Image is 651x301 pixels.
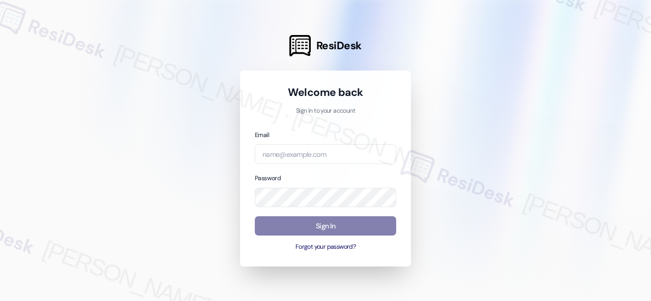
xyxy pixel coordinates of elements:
input: name@example.com [255,144,396,164]
label: Email [255,131,269,139]
span: ResiDesk [316,39,362,53]
img: ResiDesk Logo [289,35,311,56]
label: Password [255,174,281,182]
p: Sign in to your account [255,107,396,116]
button: Forgot your password? [255,243,396,252]
h1: Welcome back [255,85,396,99]
button: Sign In [255,216,396,236]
